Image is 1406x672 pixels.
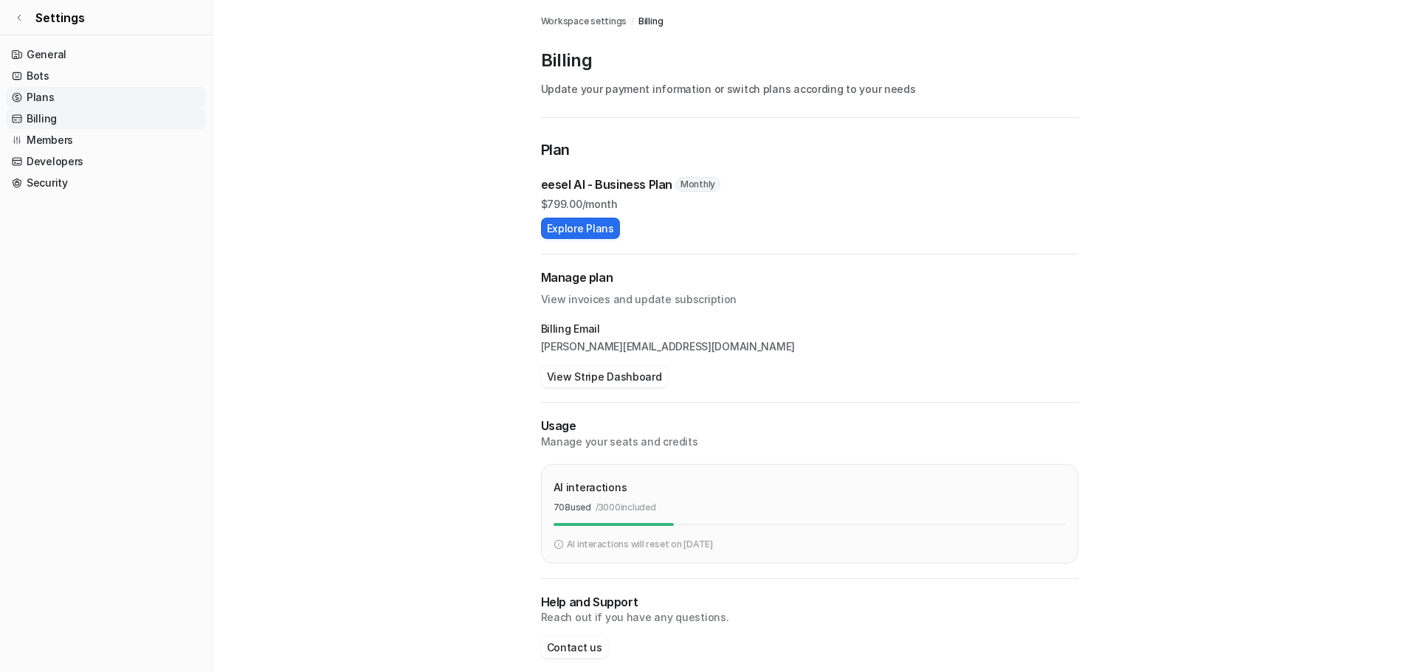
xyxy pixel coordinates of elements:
[567,538,713,551] p: AI interactions will reset on [DATE]
[6,87,206,108] a: Plans
[541,176,672,193] p: eesel AI - Business Plan
[541,81,1078,97] p: Update your payment information or switch plans according to your needs
[541,196,1078,212] p: $ 799.00/month
[541,49,1078,72] p: Billing
[6,130,206,150] a: Members
[541,218,620,239] button: Explore Plans
[541,434,1078,449] p: Manage your seats and credits
[541,418,1078,434] p: Usage
[554,501,591,514] p: 708 used
[6,108,206,129] a: Billing
[541,269,1078,286] h2: Manage plan
[541,322,1078,336] p: Billing Email
[541,286,1078,307] p: View invoices and update subscription
[6,151,206,172] a: Developers
[541,637,608,658] button: Contact us
[631,15,634,28] span: /
[35,9,85,27] span: Settings
[6,173,206,193] a: Security
[6,66,206,86] a: Bots
[541,366,668,387] button: View Stripe Dashboard
[638,15,663,28] a: Billing
[541,15,627,28] a: Workspace settings
[6,44,206,65] a: General
[596,501,656,514] p: / 3000 included
[554,479,627,495] p: AI interactions
[541,610,1078,625] p: Reach out if you have any questions.
[541,139,1078,164] p: Plan
[541,339,1078,354] p: [PERSON_NAME][EMAIL_ADDRESS][DOMAIN_NAME]
[541,594,1078,611] p: Help and Support
[675,177,720,192] span: Monthly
